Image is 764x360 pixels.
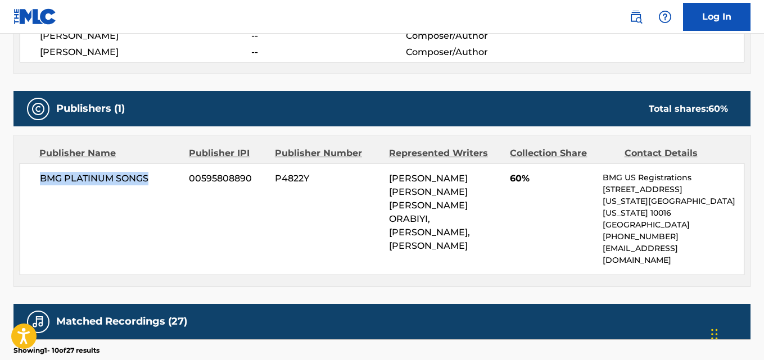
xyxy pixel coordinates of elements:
[189,172,266,185] span: 00595808890
[658,10,672,24] img: help
[708,103,728,114] span: 60 %
[13,8,57,25] img: MLC Logo
[683,3,751,31] a: Log In
[406,45,546,59] span: Composer/Author
[510,172,594,185] span: 60%
[510,147,616,160] div: Collection Share
[56,102,125,115] h5: Publishers (1)
[389,173,470,251] span: [PERSON_NAME] [PERSON_NAME] [PERSON_NAME] ORABIYI, [PERSON_NAME], [PERSON_NAME]
[56,315,187,328] h5: Matched Recordings (27)
[189,147,266,160] div: Publisher IPI
[625,6,647,28] a: Public Search
[251,45,406,59] span: --
[40,172,180,185] span: BMG PLATINUM SONGS
[654,6,676,28] div: Help
[603,231,744,243] p: [PHONE_NUMBER]
[603,184,744,195] p: [STREET_ADDRESS]
[711,317,718,351] div: Drag
[603,195,744,219] p: [US_STATE][GEOGRAPHIC_DATA][US_STATE] 10016
[629,10,643,24] img: search
[13,345,100,356] p: Showing 1 - 10 of 27 results
[31,102,45,116] img: Publishers
[406,29,546,43] span: Composer/Author
[603,243,744,266] p: [EMAIL_ADDRESS][DOMAIN_NAME]
[251,29,406,43] span: --
[625,147,730,160] div: Contact Details
[708,306,764,360] iframe: Chat Widget
[649,102,728,116] div: Total shares:
[603,219,744,231] p: [GEOGRAPHIC_DATA]
[40,29,251,43] span: [PERSON_NAME]
[275,147,381,160] div: Publisher Number
[275,172,381,185] span: P4822Y
[39,147,180,160] div: Publisher Name
[389,147,502,160] div: Represented Writers
[40,45,251,59] span: [PERSON_NAME]
[603,172,744,184] p: BMG US Registrations
[31,315,45,329] img: Matched Recordings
